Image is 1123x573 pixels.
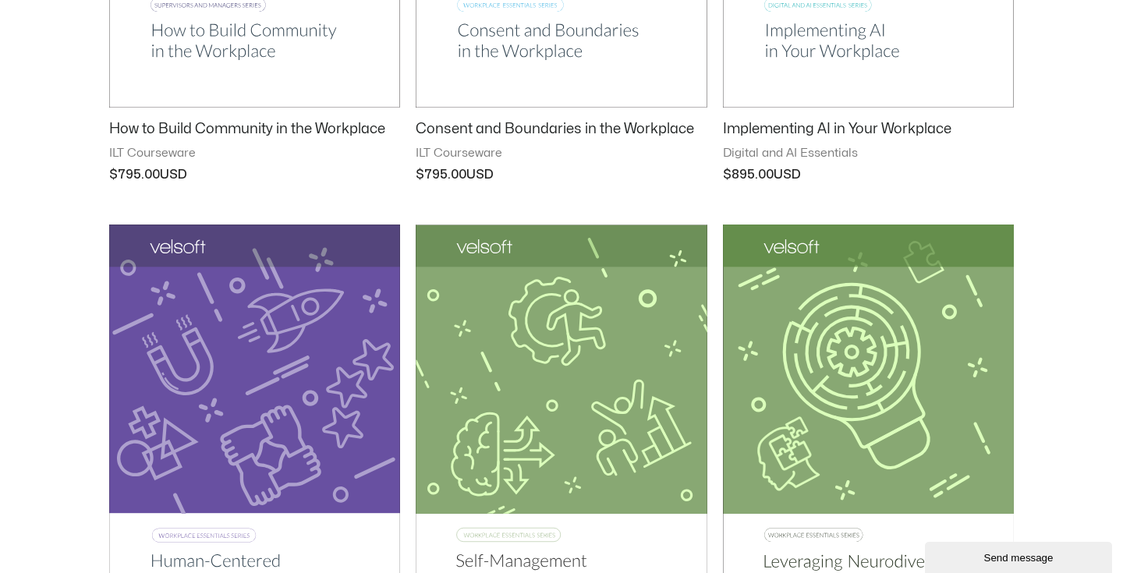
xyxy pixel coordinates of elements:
[109,146,400,161] span: ILT Courseware
[416,120,707,145] a: Consent and Boundaries in the Workplace
[416,120,707,138] h2: Consent and Boundaries in the Workplace
[723,168,774,181] bdi: 895.00
[109,168,160,181] bdi: 795.00
[723,120,1014,145] a: Implementing AI in Your Workplace
[109,120,400,145] a: How to Build Community in the Workplace
[416,146,707,161] span: ILT Courseware
[723,120,1014,138] h2: Implementing AI in Your Workplace
[109,168,118,181] span: $
[109,120,400,138] h2: How to Build Community in the Workplace
[416,168,466,181] bdi: 795.00
[723,168,732,181] span: $
[925,539,1115,573] iframe: chat widget
[416,168,424,181] span: $
[723,146,1014,161] span: Digital and AI Essentials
